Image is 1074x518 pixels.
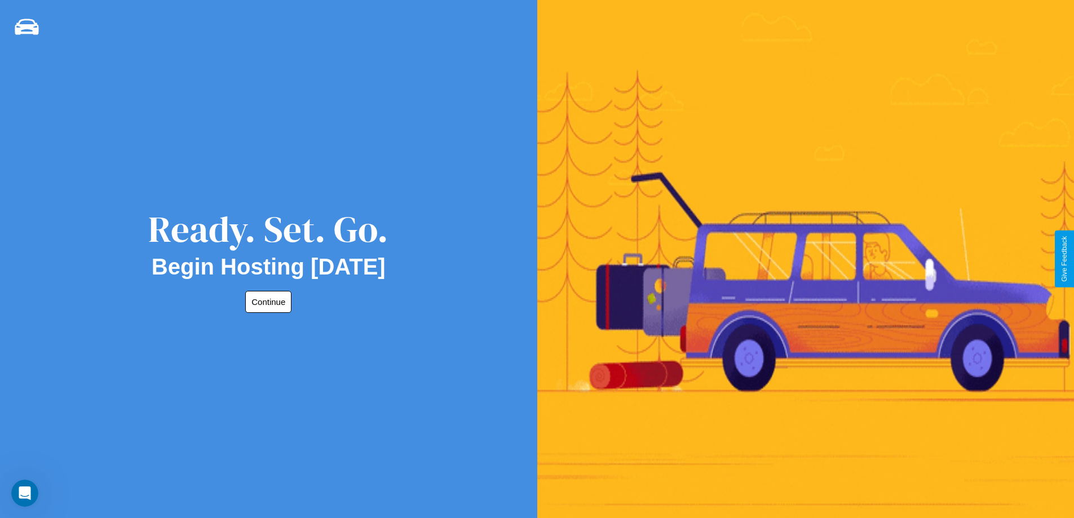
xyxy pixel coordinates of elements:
button: Continue [245,291,291,313]
h2: Begin Hosting [DATE] [152,254,386,280]
div: Ready. Set. Go. [148,204,388,254]
div: Give Feedback [1060,236,1068,282]
iframe: Intercom live chat [11,480,38,507]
